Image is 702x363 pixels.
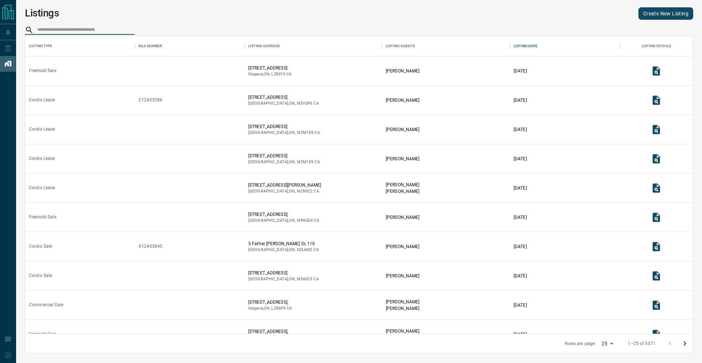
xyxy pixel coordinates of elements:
[514,214,527,221] p: [DATE]
[382,36,510,56] div: Listing Agents
[248,36,280,56] div: Listing Address
[649,64,664,78] button: View Listing Details
[248,306,292,311] p: Niagara , ON , CA
[649,122,664,137] button: View Listing Details
[248,123,320,130] p: [STREET_ADDRESS]
[248,299,292,306] p: [STREET_ADDRESS],
[135,36,245,56] div: MLS Number
[649,93,664,108] button: View Listing Details
[297,101,313,106] span: m5v3p6
[248,211,319,218] p: [STREET_ADDRESS],
[297,247,313,252] span: n2l6m2
[248,153,320,159] p: [STREET_ADDRESS]
[649,181,664,195] button: View Listing Details
[248,130,320,136] p: [GEOGRAPHIC_DATA] , ON , CA
[245,36,382,56] div: Listing Address
[514,331,527,338] p: [DATE]
[565,341,596,347] p: Rows per page:
[386,156,419,162] p: [PERSON_NAME]
[649,269,664,283] button: View Listing Details
[386,273,419,279] p: [PERSON_NAME]
[297,189,313,194] span: m2n0c2
[649,298,664,313] button: View Listing Details
[514,243,527,250] p: [DATE]
[248,182,321,188] p: [STREET_ADDRESS][PERSON_NAME]
[29,185,55,191] div: Condo Lease
[386,243,419,250] p: [PERSON_NAME]
[29,302,63,308] div: Commercial Sale
[514,185,527,191] p: [DATE]
[29,126,55,132] div: Condo Lease
[139,243,162,250] div: X12403645
[271,72,285,76] span: l2e4y3
[29,214,56,220] div: Freehold Sale
[386,305,419,312] p: [PERSON_NAME]
[514,97,527,104] p: [DATE]
[29,97,55,103] div: Condo Lease
[386,68,419,74] p: [PERSON_NAME]
[649,239,664,254] button: View Listing Details
[642,36,671,56] div: Listing Details
[248,247,319,253] p: [GEOGRAPHIC_DATA] , ON , CA
[620,36,693,56] div: Listing Details
[386,188,419,195] p: [PERSON_NAME]
[510,36,620,56] div: Listing Date
[649,151,664,166] button: View Listing Details
[678,336,692,351] button: Go to next page
[271,306,286,311] span: l2r6p9
[514,156,527,162] p: [DATE]
[386,181,419,188] p: [PERSON_NAME]
[386,36,415,56] div: Listing Agents
[386,328,419,334] p: [PERSON_NAME]
[386,214,419,221] p: [PERSON_NAME]
[248,328,292,335] p: [STREET_ADDRESS],
[297,218,313,223] span: m9n3z4
[29,36,53,56] div: Listing Type
[29,68,56,74] div: Freehold Sale
[649,327,664,342] button: View Listing Details
[514,273,527,279] p: [DATE]
[297,160,314,164] span: m2m1x9
[628,341,656,347] p: 1–25 of 5071
[248,240,319,247] p: 5 Father [PERSON_NAME] Dr, 110
[514,302,527,308] p: [DATE]
[386,97,419,104] p: [PERSON_NAME]
[248,218,319,224] p: [GEOGRAPHIC_DATA] , ON , CA
[248,94,319,101] p: [STREET_ADDRESS]
[514,126,527,133] p: [DATE]
[248,159,320,165] p: [GEOGRAPHIC_DATA] , ON , CA
[248,101,319,106] p: [GEOGRAPHIC_DATA] , ON , CA
[25,36,135,56] div: Listing Type
[29,156,55,162] div: Condo Lease
[599,338,616,349] div: 25
[386,126,419,133] p: [PERSON_NAME]
[29,273,52,279] div: Condo Sale
[248,188,321,194] p: [GEOGRAPHIC_DATA] , ON , CA
[29,243,52,250] div: Condo Sale
[248,270,319,276] p: [STREET_ADDRESS]
[139,97,162,103] div: C12403286
[25,7,59,19] h1: Listings
[248,65,292,71] p: [STREET_ADDRESS]
[248,276,319,282] p: [GEOGRAPHIC_DATA] , ON , CA
[29,331,56,337] div: Freehold Sale
[297,277,313,281] span: m5a0c3
[638,7,693,20] a: Create New Listing
[514,36,538,56] div: Listing Date
[386,299,419,305] p: [PERSON_NAME]
[248,71,292,77] p: Niagara , ON , CA
[514,68,527,74] p: [DATE]
[649,210,664,225] button: View Listing Details
[297,130,314,135] span: m2m1x9
[139,36,162,56] div: MLS Number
